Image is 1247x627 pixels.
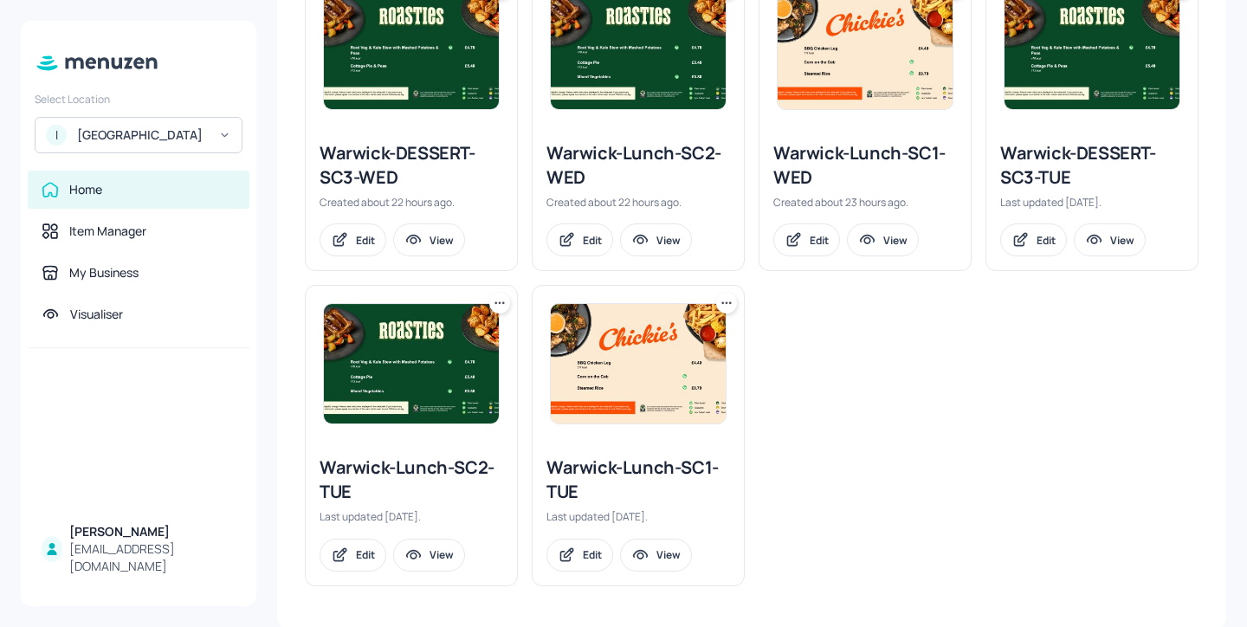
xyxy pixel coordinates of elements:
div: View [430,233,454,248]
img: 2025-10-07-17598275988066yeusb32njx.jpeg [551,304,726,423]
div: Select Location [35,92,242,107]
div: Warwick-Lunch-SC1-TUE [546,456,730,504]
div: Last updated [DATE]. [546,509,730,524]
div: Warwick-Lunch-SC2-WED [546,141,730,190]
div: Item Manager [69,223,146,240]
div: Edit [356,547,375,562]
div: View [656,547,681,562]
div: View [883,233,908,248]
div: View [1110,233,1134,248]
div: View [430,547,454,562]
div: [EMAIL_ADDRESS][DOMAIN_NAME] [69,540,236,575]
div: I [46,125,67,145]
div: Home [69,181,102,198]
div: Edit [583,547,602,562]
div: Visualiser [70,306,123,323]
div: Edit [1037,233,1056,248]
div: View [656,233,681,248]
div: Warwick-DESSERT-SC3-TUE [1000,141,1184,190]
div: Created about 22 hours ago. [320,195,503,210]
div: [GEOGRAPHIC_DATA] [77,126,208,144]
div: My Business [69,264,139,281]
div: Last updated [DATE]. [1000,195,1184,210]
div: [PERSON_NAME] [69,523,236,540]
div: Edit [583,233,602,248]
div: Edit [810,233,829,248]
div: Edit [356,233,375,248]
div: Last updated [DATE]. [320,509,503,524]
img: 2025-10-07-17598284727593rnoxcuo7x2.jpeg [324,304,499,423]
div: Warwick-Lunch-SC1-WED [773,141,957,190]
div: Warwick-DESSERT-SC3-WED [320,141,503,190]
div: Warwick-Lunch-SC2-TUE [320,456,503,504]
div: Created about 23 hours ago. [773,195,957,210]
div: Created about 22 hours ago. [546,195,730,210]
